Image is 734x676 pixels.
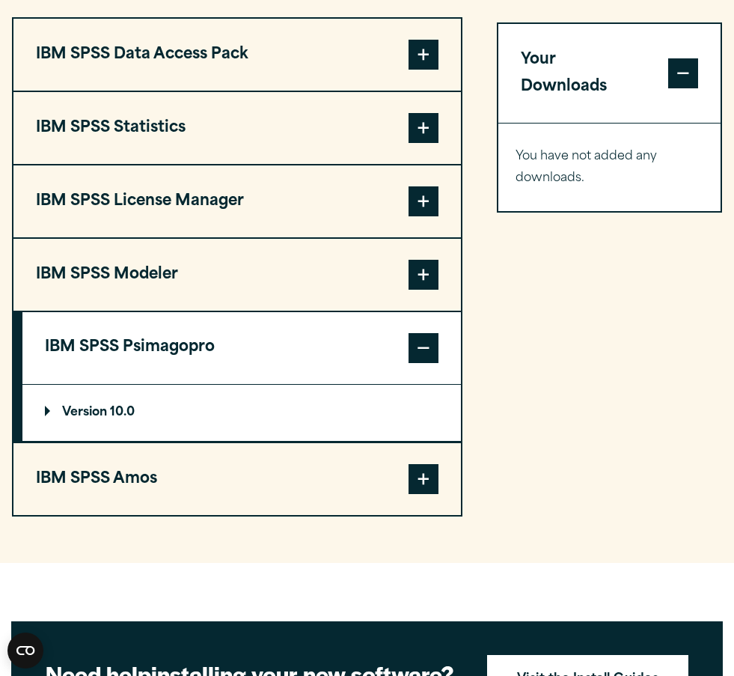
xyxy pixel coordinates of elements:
[45,406,135,418] p: Version 10.0
[22,312,461,384] button: IBM SPSS Psimagopro
[13,19,461,91] button: IBM SPSS Data Access Pack
[498,123,721,211] div: Your Downloads
[13,443,461,515] button: IBM SPSS Amos
[516,146,704,189] p: You have not added any downloads.
[498,24,721,123] button: Your Downloads
[13,92,461,164] button: IBM SPSS Statistics
[22,384,461,442] div: IBM SPSS Psimagopro
[7,633,43,669] button: Open CMP widget
[13,165,461,237] button: IBM SPSS License Manager
[22,385,461,442] summary: Version 10.0
[13,239,461,311] button: IBM SPSS Modeler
